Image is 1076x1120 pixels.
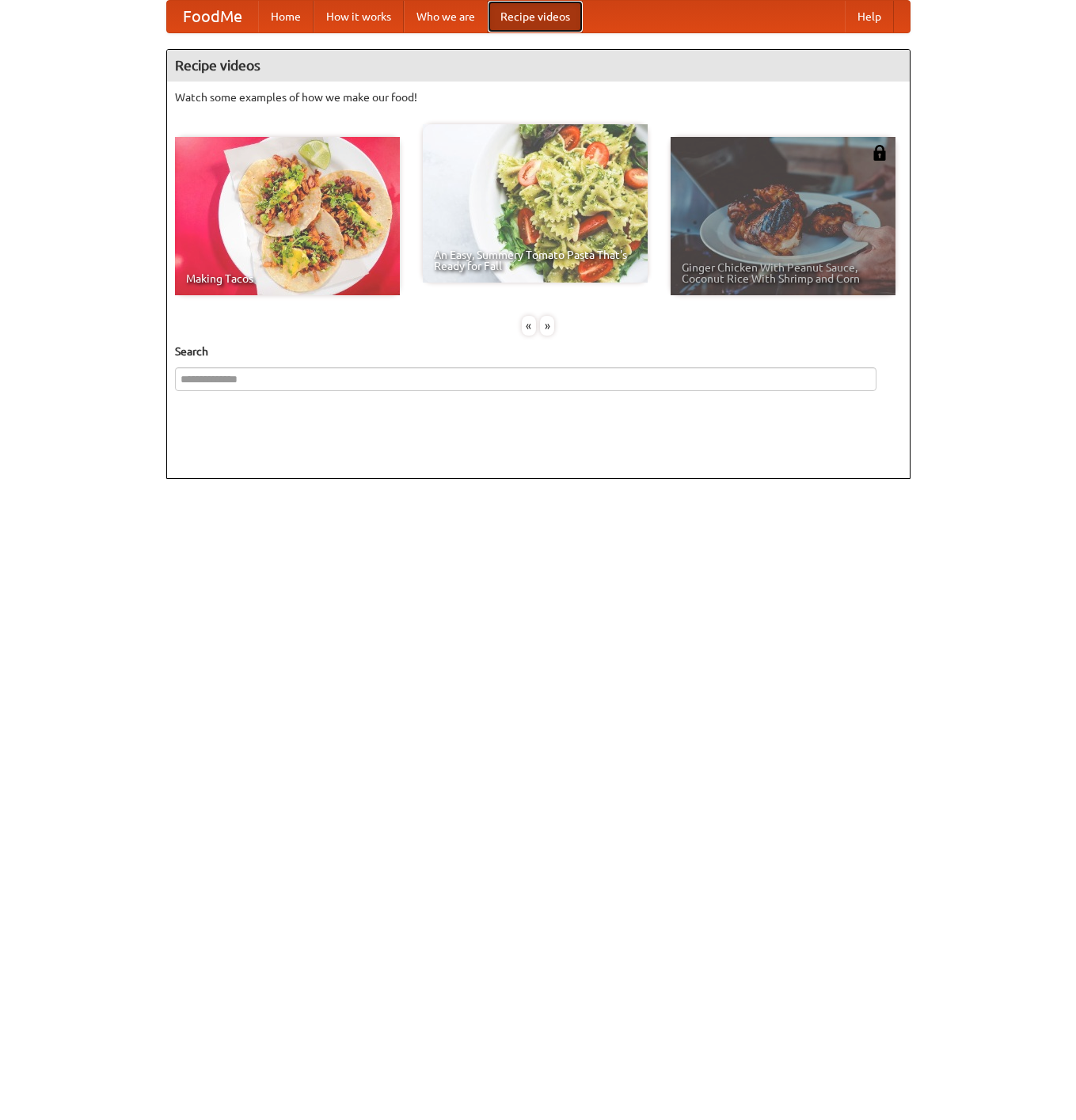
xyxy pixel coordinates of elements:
h5: Search [175,344,902,359]
a: Help [845,1,894,32]
img: 483408.png [872,145,888,161]
p: Watch some examples of how we make our food! [175,89,902,105]
a: Home [258,1,314,32]
a: An Easy, Summery Tomato Pasta That's Ready for Fall [423,124,648,283]
div: » [540,316,554,336]
a: How it works [314,1,404,32]
a: FoodMe [167,1,258,32]
a: Recipe videos [488,1,583,32]
span: Making Tacos [186,273,389,284]
div: « [522,316,536,336]
h4: Recipe videos [167,50,910,82]
a: Who we are [404,1,488,32]
span: An Easy, Summery Tomato Pasta That's Ready for Fall [434,249,637,271]
a: Making Tacos [175,137,400,295]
